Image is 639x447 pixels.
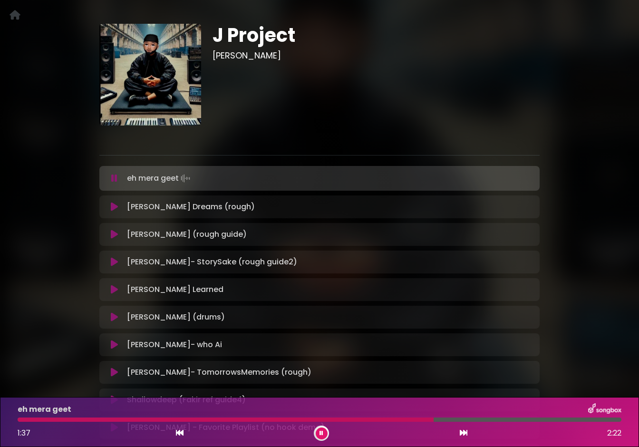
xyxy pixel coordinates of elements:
[213,24,540,47] h1: J Project
[127,339,222,350] p: [PERSON_NAME]- who Ai
[127,367,311,378] p: [PERSON_NAME]- TomorrowsMemories (rough)
[213,50,540,61] h3: [PERSON_NAME]
[127,229,247,240] p: [PERSON_NAME] (rough guide)
[127,284,223,295] p: [PERSON_NAME] Learned
[127,172,192,185] p: eh mera geet
[18,404,71,415] p: eh mera geet
[127,201,255,213] p: [PERSON_NAME] Dreams (rough)
[127,311,225,323] p: [PERSON_NAME] (drums)
[18,428,30,438] span: 1:37
[99,24,201,126] img: eH1wlhrjTzCZHtPldvEQ
[127,394,246,406] p: Shallowdeep (Fakir ref guide4)
[607,428,621,439] span: 2:22
[127,256,297,268] p: [PERSON_NAME]- StorySake (rough guide2)
[179,172,192,185] img: waveform4.gif
[588,403,621,416] img: songbox-logo-white.png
